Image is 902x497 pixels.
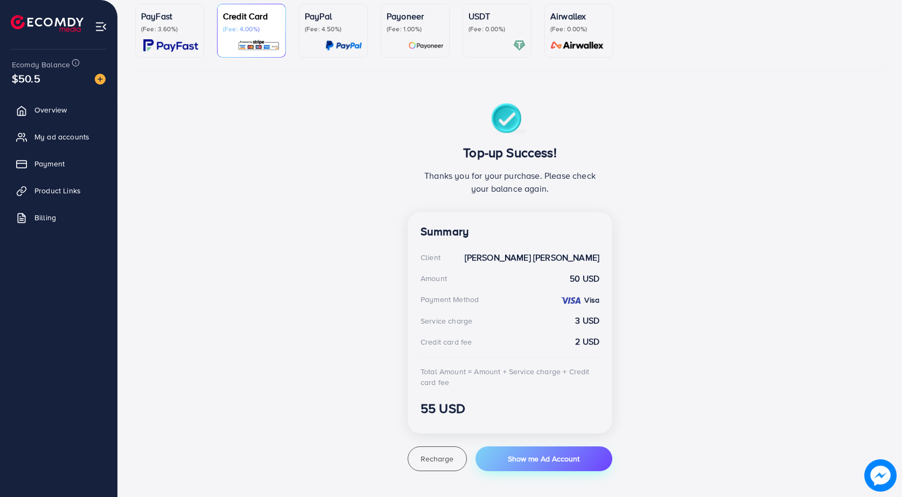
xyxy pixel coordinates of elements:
div: Credit card fee [421,337,472,347]
p: Credit Card [223,10,280,23]
p: PayPal [305,10,362,23]
h3: 55 USD [421,401,599,416]
button: Recharge [408,446,467,471]
img: card [547,39,607,52]
div: Amount [421,273,447,284]
div: Payment Method [421,294,479,305]
img: card [237,39,280,52]
h4: Summary [421,225,599,239]
img: credit [560,296,582,305]
h3: Top-up Success! [421,145,599,160]
p: (Fee: 1.00%) [387,25,444,33]
span: $50.5 [12,71,40,86]
p: (Fee: 0.00%) [469,25,526,33]
p: USDT [469,10,526,23]
span: Billing [34,212,56,223]
span: Overview [34,104,67,115]
p: Payoneer [387,10,444,23]
strong: 50 USD [570,272,599,285]
p: (Fee: 0.00%) [550,25,607,33]
img: card [325,39,362,52]
div: Service charge [421,316,472,326]
p: Airwallex [550,10,607,23]
div: Total Amount = Amount + Service charge + Credit card fee [421,366,599,388]
strong: [PERSON_NAME] [PERSON_NAME] [465,251,599,264]
p: PayFast [141,10,198,23]
span: Ecomdy Balance [12,59,70,70]
img: card [513,39,526,52]
img: logo [11,15,83,32]
p: Thanks you for your purchase. Please check your balance again. [421,169,599,195]
p: (Fee: 3.60%) [141,25,198,33]
img: menu [95,20,107,33]
span: Recharge [421,453,453,464]
button: Show me Ad Account [476,446,612,471]
span: Show me Ad Account [508,453,579,464]
p: (Fee: 4.50%) [305,25,362,33]
div: Client [421,252,440,263]
a: Product Links [8,180,109,201]
img: card [408,39,444,52]
a: Payment [8,153,109,174]
span: Product Links [34,185,81,196]
strong: 2 USD [575,335,599,348]
img: success [491,103,529,136]
span: My ad accounts [34,131,89,142]
strong: 3 USD [575,314,599,327]
strong: Visa [584,295,599,305]
img: card [143,39,198,52]
img: image [864,459,897,492]
span: Payment [34,158,65,169]
img: image [95,74,106,85]
a: Billing [8,207,109,228]
p: (Fee: 4.00%) [223,25,280,33]
a: My ad accounts [8,126,109,148]
a: Overview [8,99,109,121]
